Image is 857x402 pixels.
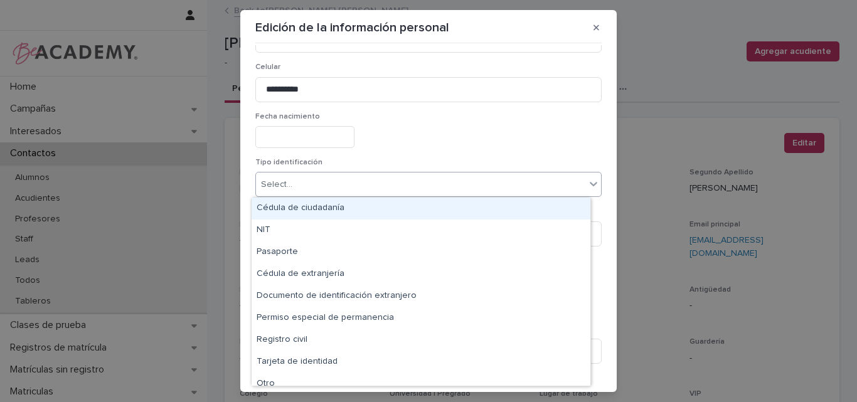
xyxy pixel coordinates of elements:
[255,63,280,71] span: Celular
[252,285,590,307] div: Documento de identificación extranjero
[252,198,590,220] div: Cédula de ciudadanía
[255,113,320,120] span: Fecha nacimiento
[252,220,590,241] div: NIT
[252,373,590,395] div: Otro
[252,329,590,351] div: Registro civil
[252,241,590,263] div: Pasaporte
[252,351,590,373] div: Tarjeta de identidad
[261,178,292,191] div: Select...
[255,20,449,35] p: Edición de la información personal
[252,263,590,285] div: Cédula de extranjería
[255,159,322,166] span: Tipo identificación
[252,307,590,329] div: Permiso especial de permanencia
